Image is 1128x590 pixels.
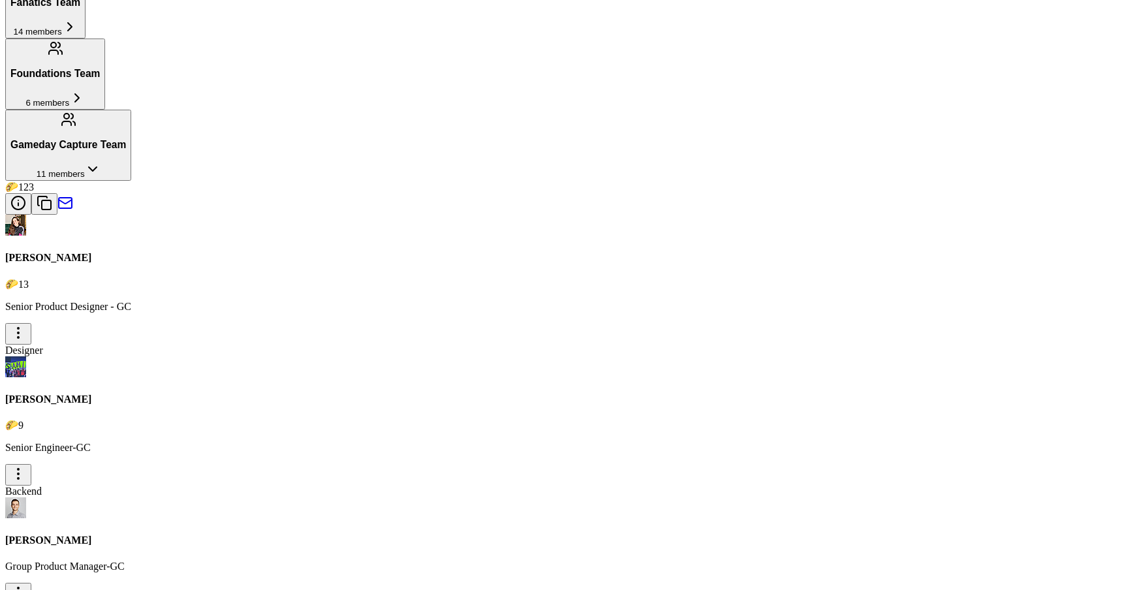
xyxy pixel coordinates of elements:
span: taco [5,279,18,290]
h3: Foundations Team [10,68,100,80]
span: 9 [18,420,23,431]
span: 11 members [37,169,85,179]
span: 14 members [14,27,62,37]
span: Designer [5,345,43,356]
a: Send email [57,202,73,213]
p: Senior Product Designer - GC [5,301,1123,313]
span: 6 members [25,98,69,108]
button: Gameday Capture Team11 members [5,110,131,181]
p: Group Product Manager-GC [5,561,1123,572]
span: taco [5,420,18,431]
h4: [PERSON_NAME] [5,394,1123,405]
span: taco [5,181,18,193]
span: 123 [18,181,34,193]
p: Senior Engineer-GC [5,442,1123,454]
button: Open Gameday Capture Team info panel [5,193,31,215]
h3: Gameday Capture Team [10,139,126,151]
button: Foundations Team6 members [5,39,105,110]
h4: [PERSON_NAME] [5,535,1123,546]
button: Copy email addresses [31,193,57,215]
h4: [PERSON_NAME] [5,252,1123,264]
span: Backend [5,486,42,497]
span: 13 [18,279,29,290]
